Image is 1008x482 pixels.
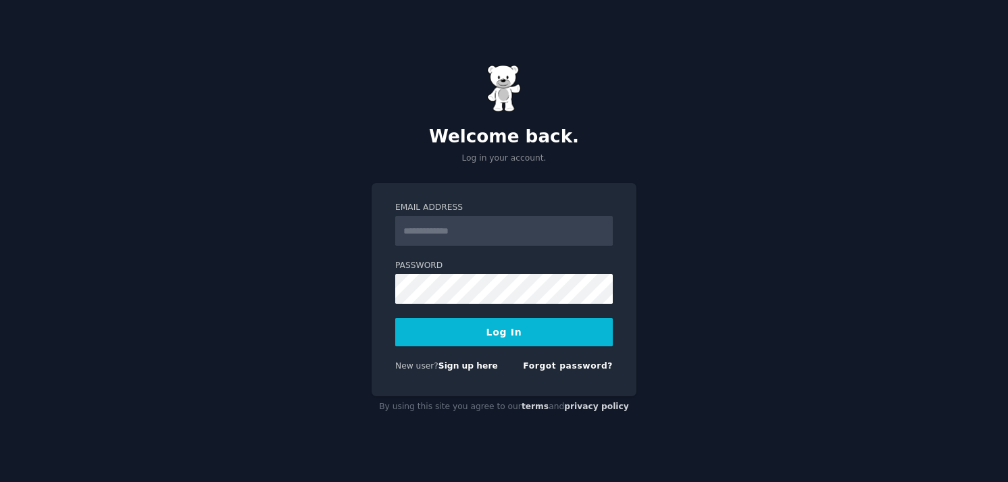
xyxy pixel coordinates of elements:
[564,402,629,411] a: privacy policy
[372,396,636,418] div: By using this site you agree to our and
[372,126,636,148] h2: Welcome back.
[487,65,521,112] img: Gummy Bear
[523,361,613,371] a: Forgot password?
[372,153,636,165] p: Log in your account.
[395,260,613,272] label: Password
[395,202,613,214] label: Email Address
[438,361,498,371] a: Sign up here
[395,318,613,346] button: Log In
[395,361,438,371] span: New user?
[522,402,549,411] a: terms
